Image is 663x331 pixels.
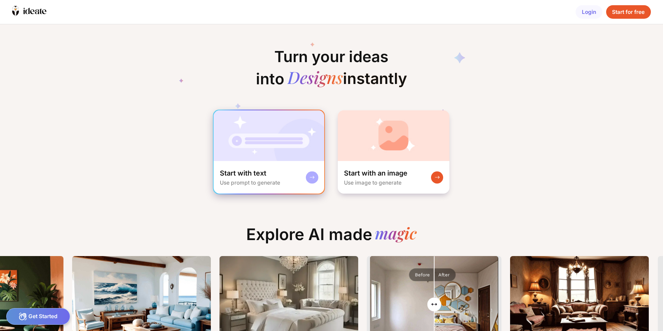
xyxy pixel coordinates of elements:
div: Start with an image [344,169,407,178]
img: startWithImageCardBg.jpg [338,110,449,161]
div: Use image to generate [344,179,402,186]
div: Explore AI made [240,225,423,250]
div: Use prompt to generate [220,179,280,186]
div: Start with text [220,169,266,178]
div: Get Started [6,308,70,325]
div: magic [375,225,417,244]
div: Login [576,5,602,19]
div: Start for free [606,5,651,19]
img: startWithTextCardBg.jpg [214,110,324,161]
